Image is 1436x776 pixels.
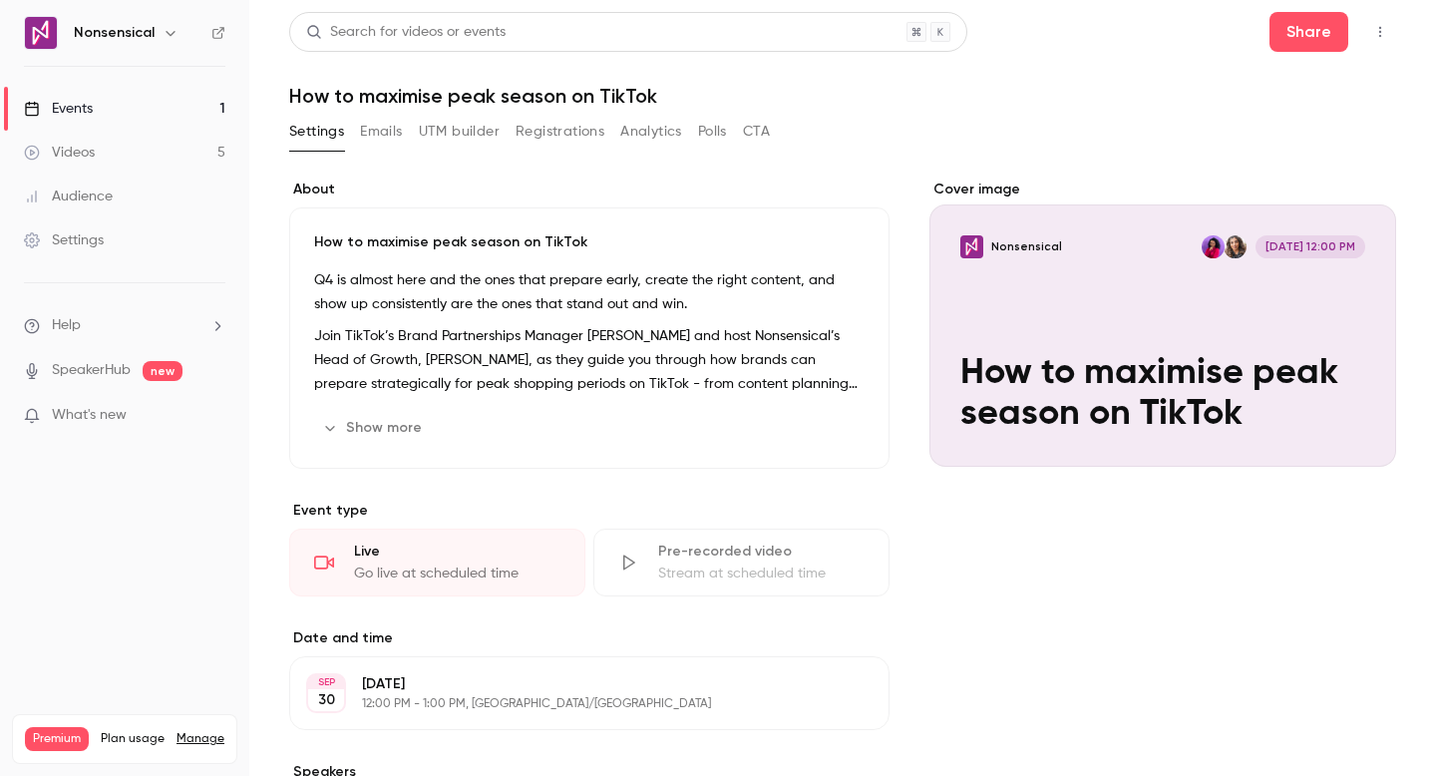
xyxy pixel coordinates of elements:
[289,501,890,521] p: Event type
[354,542,560,562] div: Live
[289,529,585,596] div: LiveGo live at scheduled time
[658,564,865,583] div: Stream at scheduled time
[25,17,57,49] img: Nonsensical
[101,731,165,747] span: Plan usage
[24,230,104,250] div: Settings
[289,84,1396,108] h1: How to maximise peak season on TikTok
[314,232,865,252] p: How to maximise peak season on TikTok
[1269,12,1348,52] button: Share
[74,23,155,43] h6: Nonsensical
[314,268,865,316] p: Q4 is almost here and the ones that prepare early, create the right content, and show up consiste...
[177,731,224,747] a: Manage
[318,690,335,710] p: 30
[620,116,682,148] button: Analytics
[362,696,784,712] p: 12:00 PM - 1:00 PM, [GEOGRAPHIC_DATA]/[GEOGRAPHIC_DATA]
[314,324,865,396] p: Join TikTok’s Brand Partnerships Manager [PERSON_NAME] and host Nonsensical’s Head of Growth, [PE...
[306,22,506,43] div: Search for videos or events
[929,180,1396,467] section: Cover image
[289,180,890,199] label: About
[354,564,560,583] div: Go live at scheduled time
[516,116,604,148] button: Registrations
[24,315,225,336] li: help-dropdown-opener
[658,542,865,562] div: Pre-recorded video
[24,99,93,119] div: Events
[143,361,182,381] span: new
[289,116,344,148] button: Settings
[593,529,890,596] div: Pre-recorded videoStream at scheduled time
[308,675,344,689] div: SEP
[52,405,127,426] span: What's new
[52,315,81,336] span: Help
[698,116,727,148] button: Polls
[201,407,225,425] iframe: Noticeable Trigger
[24,143,95,163] div: Videos
[419,116,500,148] button: UTM builder
[289,628,890,648] label: Date and time
[362,674,784,694] p: [DATE]
[314,412,434,444] button: Show more
[360,116,402,148] button: Emails
[929,180,1396,199] label: Cover image
[743,116,770,148] button: CTA
[24,187,113,206] div: Audience
[25,727,89,751] span: Premium
[52,360,131,381] a: SpeakerHub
